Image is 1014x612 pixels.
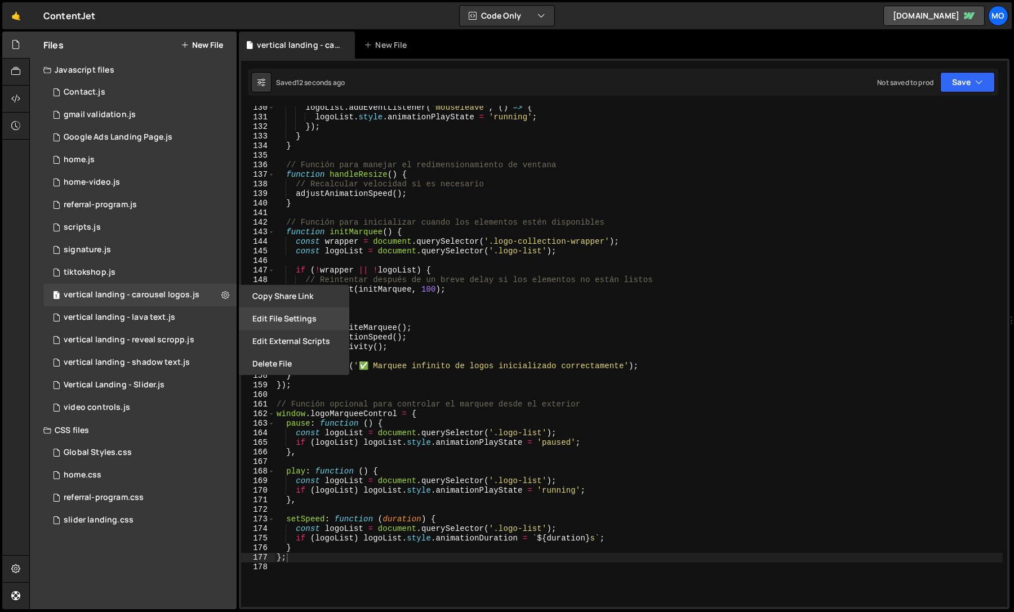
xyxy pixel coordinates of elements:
div: vertical landing - carousel logos.js [257,39,341,51]
div: 166 [241,448,275,457]
div: 172 [241,505,275,515]
div: vertical landing - reveal scropp.js [64,335,194,345]
div: 144 [241,237,275,247]
button: Edit External Scripts [239,330,349,352]
div: 161 [241,400,275,409]
div: 140 [241,199,275,208]
div: 10184/44785.js [43,306,237,329]
div: 12 seconds ago [296,78,345,87]
div: 136 [241,160,275,170]
span: 1 [53,292,60,301]
div: 10184/37166.js [43,81,237,104]
div: 132 [241,122,275,132]
div: 159 [241,381,275,390]
div: Not saved to prod [877,78,933,87]
div: CSS files [30,419,237,441]
div: 146 [241,256,275,266]
button: New File [181,41,223,50]
div: 148 [241,275,275,285]
div: 168 [241,467,275,476]
div: 138 [241,180,275,189]
div: Global Styles.css [64,448,132,458]
div: 164 [241,428,275,438]
button: Edit File Settings [239,307,349,330]
a: [DOMAIN_NAME] [883,6,985,26]
div: 162 [241,409,275,419]
div: 176 [241,543,275,553]
div: 139 [241,189,275,199]
div: 163 [241,419,275,428]
div: 10184/36849.js [43,126,237,149]
div: 175 [241,534,275,543]
div: 10184/43538.js [43,396,237,419]
div: 134 [241,141,275,151]
div: 10184/38499.css [43,441,237,464]
div: 137 [241,170,275,180]
div: vertical landing - carousel logos.js [64,290,199,300]
div: 10184/43272.js [43,171,237,194]
div: 131 [241,113,275,122]
div: slider landing.css [64,515,134,525]
div: ContentJet [43,9,96,23]
div: 142 [241,218,275,227]
div: 165 [241,438,275,448]
button: Code Only [460,6,554,26]
a: 🤙 [2,2,30,29]
div: home.css [64,470,101,480]
button: Copy share link [239,285,349,307]
h2: Files [43,39,64,51]
div: vertical landing - lava text.js [64,312,175,323]
div: home-video.js [64,177,120,187]
div: 10184/34477.js [43,239,237,261]
div: 170 [241,486,275,495]
div: Javascript files [30,59,237,81]
div: 10184/44930.js [43,329,237,351]
div: 10184/30310.js [43,261,237,284]
div: 10184/39869.js [43,149,237,171]
div: video controls.js [64,403,130,413]
button: Delete File [239,352,349,375]
div: 130 [241,103,275,113]
div: 135 [241,151,275,160]
div: Saved [276,78,345,87]
button: Save [940,72,995,92]
div: Google Ads Landing Page.js [64,132,172,142]
div: Contact.js [64,87,105,97]
div: 167 [241,457,275,467]
div: referral-program.css [64,493,144,503]
div: 133 [241,132,275,141]
a: Mo [988,6,1008,26]
div: gmail validation.js [64,110,136,120]
div: home.js [64,155,95,165]
div: referral-program.js [64,200,137,210]
div: vertical landing - carousel logos.js [43,284,237,306]
div: 173 [241,515,275,524]
div: vertical landing - shadow text.js [64,358,190,368]
div: 178 [241,562,275,572]
div: 171 [241,495,275,505]
div: 177 [241,553,275,562]
div: 143 [241,227,275,237]
div: 10184/22928.js [43,216,237,239]
div: 158 [241,371,275,381]
div: scripts.js [64,222,101,233]
div: 160 [241,390,275,400]
div: New File [364,39,411,51]
div: 10184/44518.css [43,509,237,531]
div: 10184/37628.js [43,194,237,216]
div: 174 [241,524,275,534]
div: tiktokshop.js [64,267,115,278]
div: 169 [241,476,275,486]
div: 10184/37629.css [43,486,237,509]
div: 147 [241,266,275,275]
div: 145 [241,247,275,256]
div: 10184/38486.js [43,104,237,126]
div: 10184/44517.js [43,374,237,396]
div: Vertical Landing - Slider.js [64,380,164,390]
div: 141 [241,208,275,218]
div: signature.js [64,245,111,255]
div: 10184/44784.js [43,351,237,374]
div: 10184/39870.css [43,464,237,486]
